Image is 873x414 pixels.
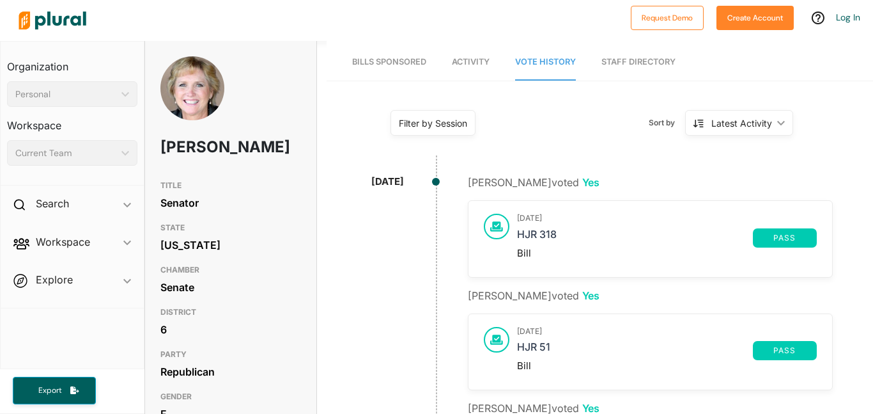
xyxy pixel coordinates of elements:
[761,347,809,354] span: pass
[517,327,817,336] h3: [DATE]
[716,10,794,24] a: Create Account
[517,214,817,223] h3: [DATE]
[452,57,490,67] span: Activity
[399,116,467,130] div: Filter by Session
[15,147,116,160] div: Current Team
[515,57,576,67] span: Vote History
[160,362,301,381] div: Republican
[160,178,301,193] h3: TITLE
[452,44,490,81] a: Activity
[160,193,301,212] div: Senator
[582,176,599,189] span: Yes
[649,117,685,129] span: Sort by
[36,196,69,211] h2: Search
[160,320,301,339] div: 6
[517,228,753,248] a: HJR 318
[582,289,599,302] span: Yes
[517,248,817,259] div: Bill
[352,57,426,67] span: Bills Sponsored
[15,88,116,101] div: Personal
[160,56,224,120] img: Headshot of Becky Massey
[160,128,245,166] h1: [PERSON_NAME]
[160,262,301,278] h3: CHAMBER
[160,278,301,297] div: Senate
[371,175,404,189] div: [DATE]
[29,385,70,396] span: Export
[7,107,137,135] h3: Workspace
[517,341,753,360] a: HJR 51
[515,44,576,81] a: Vote History
[468,289,599,302] span: [PERSON_NAME] voted
[468,176,599,189] span: [PERSON_NAME] voted
[13,377,96,404] button: Export
[517,360,817,372] div: Bill
[160,235,301,255] div: [US_STATE]
[631,10,704,24] a: Request Demo
[160,220,301,235] h3: STATE
[160,389,301,404] h3: GENDER
[160,347,301,362] h3: PARTY
[160,305,301,320] h3: DISTRICT
[836,12,860,23] a: Log In
[631,6,704,30] button: Request Demo
[761,234,809,242] span: pass
[352,44,426,81] a: Bills Sponsored
[711,116,772,130] div: Latest Activity
[7,48,137,76] h3: Organization
[601,44,676,81] a: Staff Directory
[716,6,794,30] button: Create Account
